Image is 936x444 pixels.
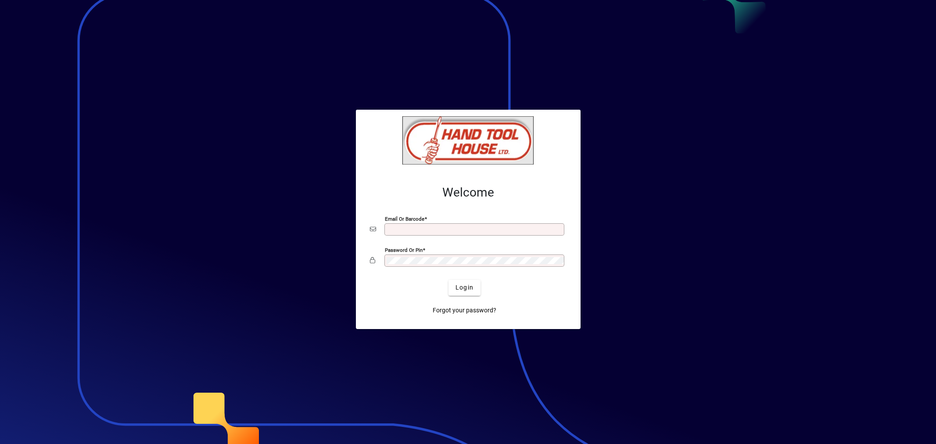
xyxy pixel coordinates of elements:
span: Login [455,283,473,292]
h2: Welcome [370,185,567,200]
mat-label: Password or Pin [385,247,423,253]
a: Forgot your password? [429,303,500,319]
button: Login [448,280,481,296]
span: Forgot your password? [433,306,496,315]
mat-label: Email or Barcode [385,215,424,222]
